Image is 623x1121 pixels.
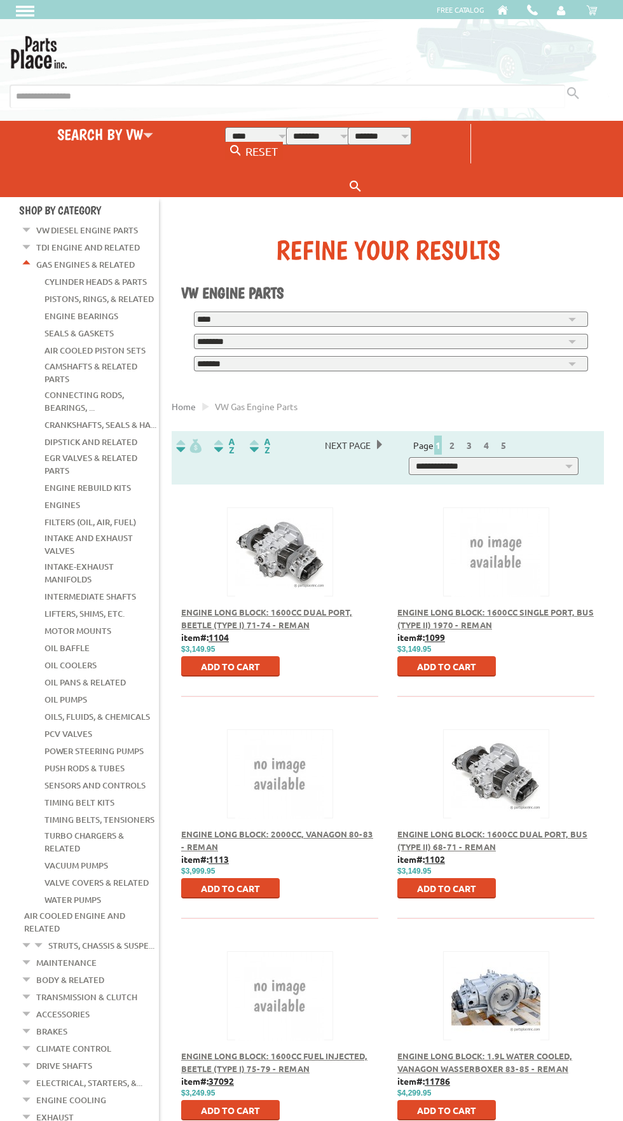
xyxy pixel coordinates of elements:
[44,450,137,479] a: EGR Valves & Related Parts
[225,142,247,160] button: Search By VW...
[405,436,519,455] div: Page
[181,1100,280,1120] button: Add to Cart
[19,203,159,217] h4: Shop By Category
[44,358,137,387] a: Camshafts & Related Parts
[44,605,125,622] a: Lifters, Shims, Etc.
[397,829,587,852] a: Engine Long Block: 1600cc Dual Port, Bus (Type II) 68-71 - Reman
[36,954,97,971] a: Maintenance
[44,891,101,908] a: Water Pumps
[44,743,144,759] a: Power Steering Pumps
[36,1075,142,1091] a: Electrical, Starters, &...
[209,1075,234,1087] u: 37092
[215,401,298,412] span: VW gas engine parts
[181,1050,367,1074] a: Engine Long Block: 1600cc Fuel Injected, Beetle (Type I) 75-79 - Reman
[10,32,68,69] img: Parts Place Inc!
[44,691,87,708] a: Oil Pumps
[245,144,278,158] span: RESET
[397,1089,431,1097] span: $4,299.95
[181,656,280,677] button: Add to Cart
[36,1040,111,1057] a: Climate Control
[397,656,496,677] button: Add to Cart
[44,874,149,891] a: Valve Covers & Related
[417,883,476,894] span: Add to Cart
[44,291,154,307] a: Pistons, Rings, & Related
[397,631,445,643] b: item#:
[36,222,138,238] a: VW Diesel Engine Parts
[181,645,215,654] span: $3,149.95
[44,777,146,794] a: Sensors and Controls
[36,239,140,256] a: TDI Engine and Related
[247,439,273,453] img: Sort by Sales Rank
[417,661,476,672] span: Add to Cart
[397,853,445,865] b: item#:
[36,1057,92,1074] a: Drive Shafts
[44,657,97,673] a: Oil Coolers
[181,631,229,643] b: item#:
[44,387,124,416] a: Connecting Rods, Bearings, ...
[346,176,365,197] button: Keyword Search
[434,436,442,455] span: 1
[397,645,431,654] span: $3,149.95
[181,853,229,865] b: item#:
[397,1050,572,1074] a: Engine Long Block: 1.9L Water Cooled, Vanagon Wasserboxer 83-85 - Reman
[44,622,111,639] a: Motor Mounts
[397,1100,496,1120] button: Add to Cart
[36,972,104,988] a: Body & Related
[181,829,373,852] a: Engine Long Block: 2000cc, Vanagon 80-83 - Reman
[240,142,283,160] button: RESET
[44,674,126,691] a: Oil Pans & Related
[44,530,133,559] a: Intake and Exhaust Valves
[44,588,136,605] a: Intermediate Shafts
[209,853,229,865] u: 1113
[181,867,215,876] span: $3,999.95
[463,439,475,451] a: 3
[44,708,150,725] a: Oils, Fluids, & Chemicals
[212,439,237,453] img: Sort by Headline
[48,937,154,954] a: Struts, Chassis & Suspe...
[425,1075,450,1087] u: 11786
[446,439,458,451] a: 2
[481,439,492,451] a: 4
[181,1089,215,1097] span: $3,249.95
[44,811,154,828] a: Timing Belts, Tensioners
[44,416,156,433] a: Crankshafts, Seals & Ha...
[24,907,125,937] a: Air Cooled Engine and Related
[397,1075,450,1087] b: item#:
[44,497,80,513] a: Engines
[44,434,137,450] a: Dipstick and Related
[181,878,280,898] button: Add to Cart
[209,631,229,643] u: 1104
[201,661,260,672] span: Add to Cart
[36,1023,67,1040] a: Brakes
[181,607,352,630] a: Engine Long Block: 1600cc Dual Port, Beetle (Type I) 71-74 - Reman
[44,479,131,496] a: Engine Rebuild Kits
[397,607,594,630] a: Engine Long Block: 1600cc Single Port, Bus (Type II) 1970 - Reman
[498,439,509,451] a: 5
[44,857,108,874] a: Vacuum Pumps
[181,284,594,302] h1: VW Engine Parts
[425,631,445,643] u: 1099
[181,234,594,266] div: Refine Your Results
[44,325,114,341] a: Seals & Gaskets
[44,794,114,811] a: Timing Belt Kits
[44,726,92,742] a: PCV Valves
[36,256,135,273] a: Gas Engines & Related
[201,883,260,894] span: Add to Cart
[36,1006,90,1022] a: Accessories
[36,989,137,1005] a: Transmission & Clutch
[172,401,196,412] a: Home
[397,867,431,876] span: $3,149.95
[44,342,146,359] a: Air Cooled Piston Sets
[44,514,136,530] a: Filters (Oil, Air, Fuel)
[44,760,125,776] a: Push Rods & Tubes
[425,853,445,865] u: 1102
[318,436,377,455] span: Next Page
[417,1104,476,1116] span: Add to Cart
